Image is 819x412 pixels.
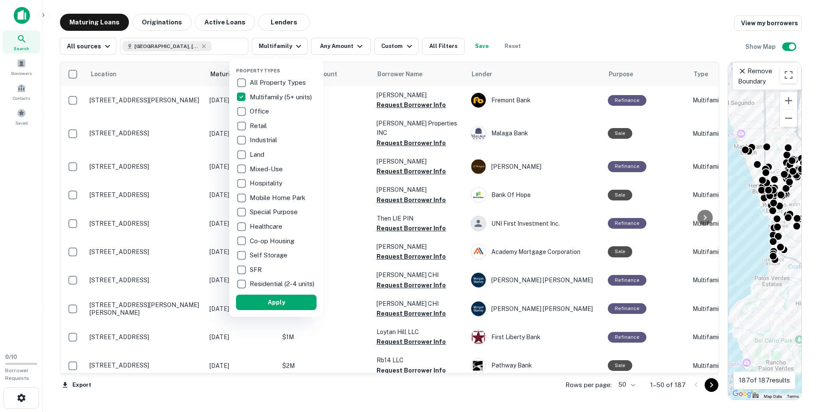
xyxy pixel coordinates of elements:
[250,207,299,217] p: Special Purpose
[250,149,266,160] p: Land
[250,92,314,102] p: Multifamily (5+ units)
[250,106,271,116] p: Office
[236,68,280,73] span: Property Types
[250,250,289,260] p: Self Storage
[250,265,263,275] p: SFR
[250,121,269,131] p: Retail
[250,221,284,232] p: Healthcare
[250,164,284,174] p: Mixed-Use
[250,135,279,145] p: Industrial
[250,78,308,88] p: All Property Types
[250,193,307,203] p: Mobile Home Park
[250,279,316,289] p: Residential (2-4 units)
[250,178,284,188] p: Hospitality
[776,343,819,385] iframe: Chat Widget
[250,236,296,246] p: Co-op Housing
[236,295,317,310] button: Apply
